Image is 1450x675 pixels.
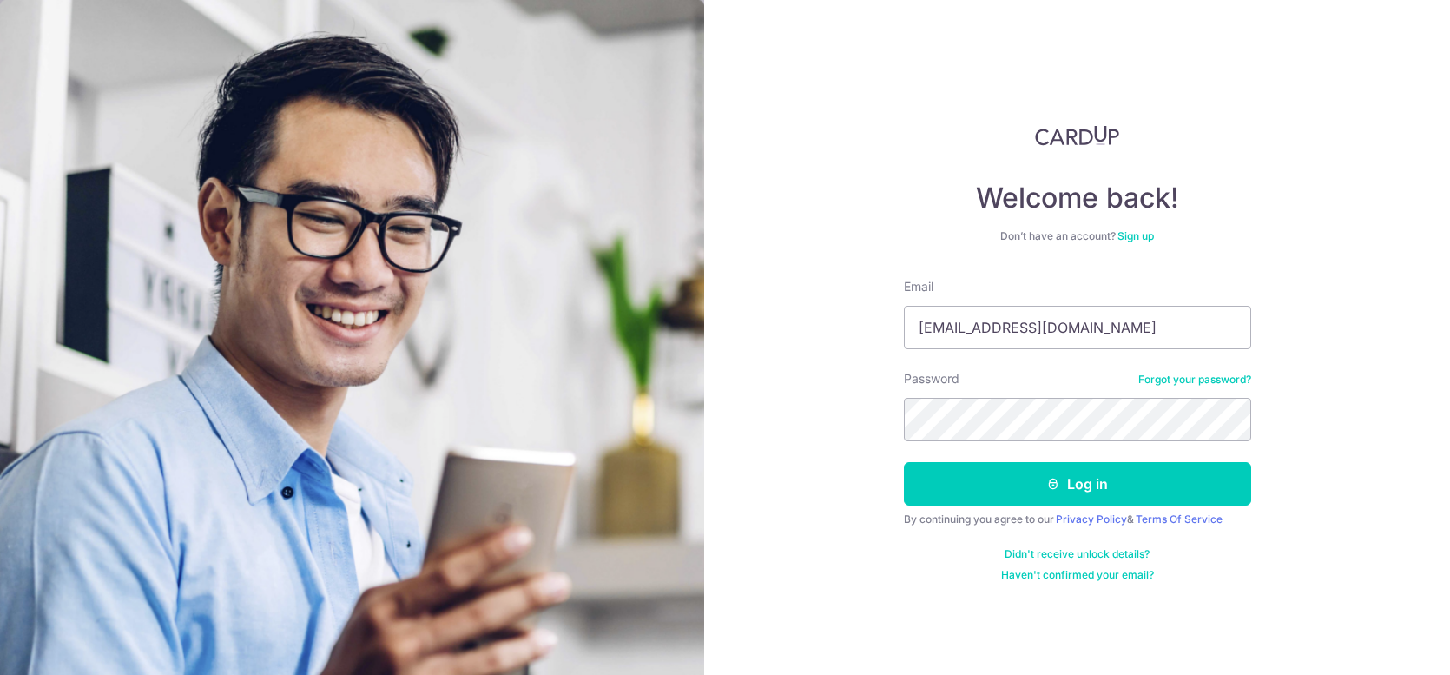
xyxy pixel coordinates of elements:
[904,370,959,387] label: Password
[904,181,1251,215] h4: Welcome back!
[1136,513,1223,526] a: Terms Of Service
[1138,373,1251,387] a: Forgot your password?
[1056,513,1127,526] a: Privacy Policy
[904,229,1251,243] div: Don’t have an account?
[1001,568,1154,582] a: Haven't confirmed your email?
[904,306,1251,349] input: Enter your Email
[904,278,933,295] label: Email
[904,513,1251,526] div: By continuing you agree to our &
[1117,229,1154,242] a: Sign up
[904,462,1251,506] button: Log in
[1005,547,1150,561] a: Didn't receive unlock details?
[1035,125,1120,146] img: CardUp Logo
